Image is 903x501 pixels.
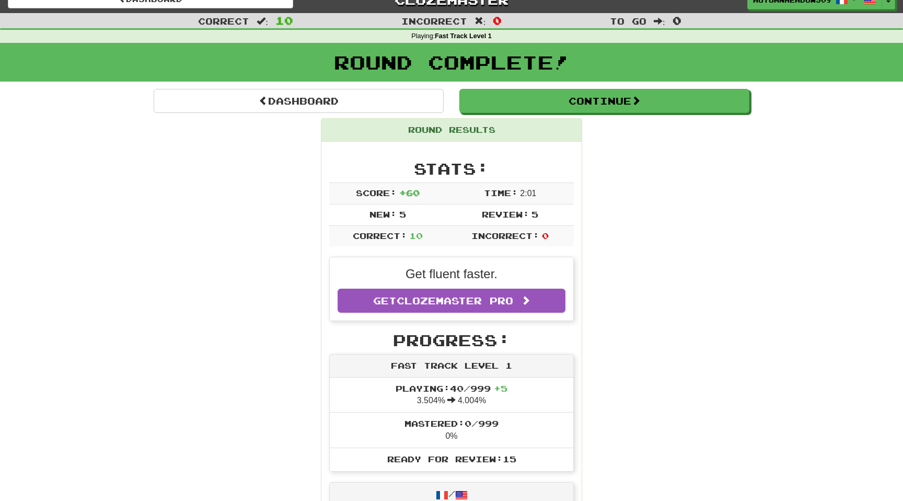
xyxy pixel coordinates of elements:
[356,188,397,198] span: Score:
[329,332,574,349] h2: Progress:
[397,295,513,306] span: Clozemaster Pro
[531,209,538,219] span: 5
[673,14,681,27] span: 0
[4,52,899,73] h1: Round Complete!
[409,231,423,241] span: 10
[338,289,565,313] a: GetClozemaster Pro
[520,189,536,198] span: 2 : 0 1
[198,16,249,26] span: Correct
[329,160,574,177] h2: Stats:
[401,16,467,26] span: Incorrect
[330,378,573,413] li: 3.504% 4.004%
[654,17,665,26] span: :
[471,231,539,241] span: Incorrect:
[154,89,444,113] a: Dashboard
[387,454,516,464] span: Ready for Review: 15
[321,119,582,142] div: Round Results
[494,383,507,393] span: + 5
[396,383,507,393] span: Playing: 40 / 999
[275,14,293,27] span: 10
[330,355,573,378] div: Fast Track Level 1
[338,265,565,283] p: Get fluent faster.
[257,17,268,26] span: :
[474,17,486,26] span: :
[435,32,492,40] strong: Fast Track Level 1
[399,188,420,198] span: + 60
[369,209,397,219] span: New:
[542,231,549,241] span: 0
[330,412,573,448] li: 0%
[404,418,499,428] span: Mastered: 0 / 999
[610,16,646,26] span: To go
[482,209,529,219] span: Review:
[353,231,407,241] span: Correct:
[484,188,518,198] span: Time:
[399,209,406,219] span: 5
[493,14,502,27] span: 0
[459,89,749,113] button: Continue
